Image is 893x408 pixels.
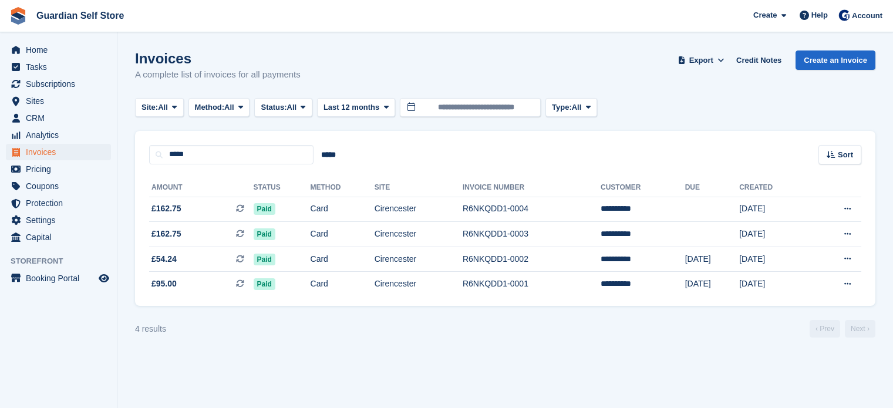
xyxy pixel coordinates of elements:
a: menu [6,42,111,58]
th: Due [685,178,739,197]
a: menu [6,144,111,160]
a: menu [6,93,111,109]
img: stora-icon-8386f47178a22dfd0bd8f6a31ec36ba5ce8667c1dd55bd0f319d3a0aa187defe.svg [9,7,27,25]
span: £54.24 [151,253,177,265]
td: [DATE] [685,272,739,296]
span: Settings [26,212,96,228]
span: Status: [261,102,287,113]
a: menu [6,229,111,245]
span: Paid [254,228,275,240]
td: Cirencester [375,222,463,247]
a: menu [6,270,111,286]
td: R6NKQDD1-0004 [463,197,601,222]
a: Previous [810,320,840,338]
span: Protection [26,195,96,211]
th: Created [739,178,810,197]
td: Card [311,222,375,247]
span: Subscriptions [26,76,96,92]
span: Invoices [26,144,96,160]
button: Status: All [254,98,312,117]
span: Booking Portal [26,270,96,286]
th: Site [375,178,463,197]
td: Cirencester [375,272,463,296]
span: Sort [838,149,853,161]
a: Preview store [97,271,111,285]
a: menu [6,178,111,194]
td: [DATE] [739,197,810,222]
th: Amount [149,178,254,197]
span: Pricing [26,161,96,177]
span: Tasks [26,59,96,75]
td: R6NKQDD1-0001 [463,272,601,296]
span: Capital [26,229,96,245]
td: [DATE] [739,272,810,296]
span: Help [811,9,828,21]
a: menu [6,195,111,211]
td: Card [311,247,375,272]
button: Last 12 months [317,98,395,117]
td: Cirencester [375,197,463,222]
button: Type: All [545,98,597,117]
td: R6NKQDD1-0003 [463,222,601,247]
td: Cirencester [375,247,463,272]
span: All [572,102,582,113]
span: Type: [552,102,572,113]
span: All [224,102,234,113]
span: Account [852,10,882,22]
td: Card [311,197,375,222]
img: Tom Scott [838,9,850,21]
div: 4 results [135,323,166,335]
span: Paid [254,278,275,290]
span: Coupons [26,178,96,194]
span: £162.75 [151,203,181,215]
nav: Page [807,320,878,338]
a: Next [845,320,875,338]
p: A complete list of invoices for all payments [135,68,301,82]
a: menu [6,76,111,92]
span: CRM [26,110,96,126]
th: Invoice Number [463,178,601,197]
a: menu [6,59,111,75]
td: [DATE] [739,222,810,247]
td: [DATE] [739,247,810,272]
a: menu [6,212,111,228]
a: menu [6,127,111,143]
span: Paid [254,203,275,215]
button: Export [675,50,727,70]
a: menu [6,110,111,126]
span: £95.00 [151,278,177,290]
h1: Invoices [135,50,301,66]
a: Create an Invoice [796,50,875,70]
span: Method: [195,102,225,113]
td: Card [311,272,375,296]
a: Guardian Self Store [32,6,129,25]
span: £162.75 [151,228,181,240]
span: Last 12 months [323,102,379,113]
span: Storefront [11,255,117,267]
span: Sites [26,93,96,109]
a: Credit Notes [732,50,786,70]
th: Method [311,178,375,197]
button: Site: All [135,98,184,117]
button: Method: All [188,98,250,117]
span: Create [753,9,777,21]
span: All [158,102,168,113]
th: Customer [601,178,685,197]
span: All [287,102,297,113]
td: R6NKQDD1-0002 [463,247,601,272]
span: Analytics [26,127,96,143]
span: Export [689,55,713,66]
span: Site: [141,102,158,113]
span: Home [26,42,96,58]
td: [DATE] [685,247,739,272]
th: Status [254,178,311,197]
span: Paid [254,254,275,265]
a: menu [6,161,111,177]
